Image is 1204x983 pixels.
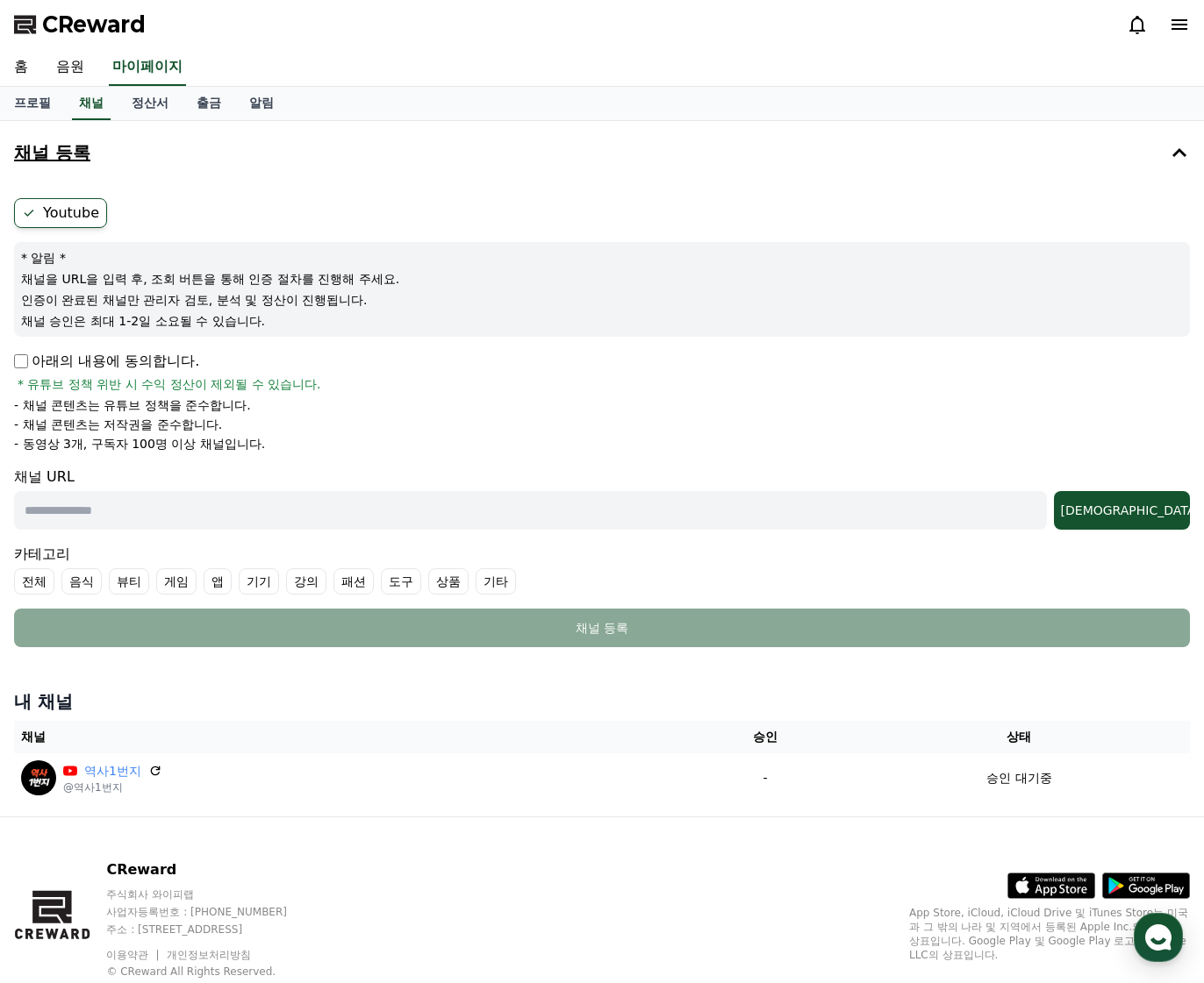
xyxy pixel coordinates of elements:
div: [DEMOGRAPHIC_DATA] [1061,502,1183,519]
label: 패션 [333,568,374,595]
label: 앱 [204,568,232,595]
button: 채널 등록 [7,128,1197,177]
p: 채널을 URL을 입력 후, 조회 버튼을 통해 인증 절차를 진행해 주세요. [21,270,1183,288]
a: 음원 [42,49,98,86]
th: 채널 [14,721,682,753]
button: [DEMOGRAPHIC_DATA] [1054,491,1190,530]
th: 승인 [682,721,848,753]
p: 채널 승인은 최대 1-2일 소요될 수 있습니다. [21,312,1183,330]
p: - 채널 콘텐츠는 저작권을 준수합니다. [14,416,222,433]
label: 상품 [428,568,469,595]
div: 카테고리 [14,544,1190,595]
h4: 내 채널 [14,689,1190,714]
label: Youtube [14,198,107,228]
a: CReward [14,11,146,39]
p: 인증이 완료된 채널만 관리자 검토, 분석 및 정산이 진행됩니다. [21,291,1183,309]
p: 승인 대기중 [986,769,1051,787]
label: 음식 [61,568,102,595]
p: - 채널 콘텐츠는 유튜브 정책을 준수합니다. [14,396,251,414]
p: - 동영상 3개, 구독자 100명 이상 채널입니다. [14,435,265,452]
p: 주식회사 와이피랩 [106,887,320,901]
label: 뷰티 [109,568,149,595]
label: 강의 [286,568,326,595]
p: App Store, iCloud, iCloud Drive 및 iTunes Store는 미국과 그 밖의 나라 및 지역에서 등록된 Apple Inc.의 서비스 상표입니다. Goo... [909,906,1190,962]
label: 도구 [381,568,421,595]
p: 아래의 내용에 동의합니다. [14,351,199,372]
span: 홈 [55,582,66,596]
p: @역사1번지 [63,780,162,794]
h4: 채널 등록 [14,143,90,162]
img: 역사1번지 [21,760,56,795]
a: 알림 [235,87,288,120]
a: 홈 [5,556,116,600]
p: 사업자등록번호 : [PHONE_NUMBER] [106,905,320,919]
a: 채널 [72,87,111,120]
a: 대화 [116,556,226,600]
p: © CReward All Rights Reserved. [106,965,320,979]
div: 채널 URL [14,467,1190,530]
p: 주소 : [STREET_ADDRESS] [106,922,320,937]
span: CReward [42,11,146,39]
th: 상태 [849,721,1190,753]
div: 채널 등록 [49,619,1155,637]
a: 개인정보처리방침 [167,949,251,961]
span: * 유튜브 정책 위반 시 수익 정산이 제외될 수 있습니다. [18,375,321,393]
button: 채널 등록 [14,609,1190,647]
label: 전체 [14,568,54,595]
a: 마이페이지 [109,49,186,86]
span: 대화 [161,583,182,597]
a: 정산서 [118,87,183,120]
a: 설정 [226,556,337,600]
span: 설정 [271,582,292,596]
label: 기타 [476,568,516,595]
p: CReward [106,859,320,880]
a: 역사1번지 [84,762,141,780]
a: 이용약관 [106,949,161,961]
label: 기기 [239,568,279,595]
label: 게임 [156,568,197,595]
a: 출금 [183,87,235,120]
p: - [689,769,841,787]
